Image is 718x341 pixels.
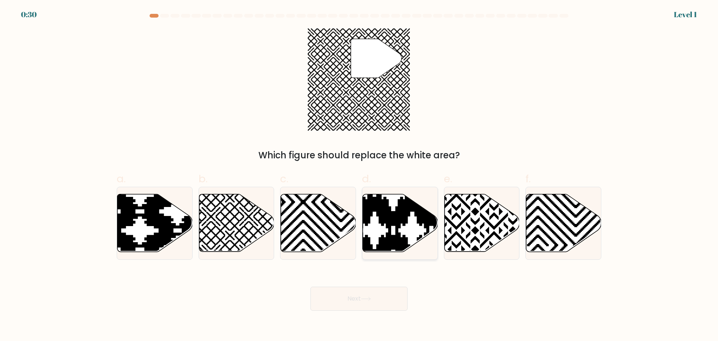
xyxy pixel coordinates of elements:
[674,9,697,20] div: Level 1
[21,9,37,20] div: 0:30
[117,171,126,186] span: a.
[310,287,408,311] button: Next
[351,39,402,78] g: "
[362,171,371,186] span: d.
[199,171,208,186] span: b.
[280,171,288,186] span: c.
[525,171,531,186] span: f.
[444,171,452,186] span: e.
[121,149,597,162] div: Which figure should replace the white area?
